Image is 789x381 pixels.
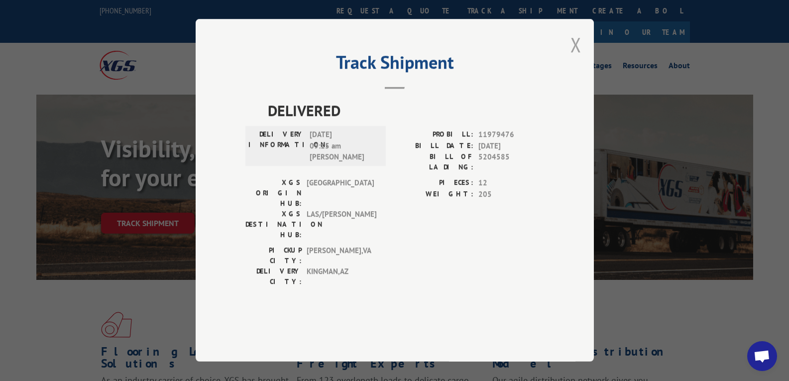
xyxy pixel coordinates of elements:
[248,129,305,163] label: DELIVERY INFORMATION:
[395,178,473,189] label: PIECES:
[245,178,302,209] label: XGS ORIGIN HUB:
[245,266,302,287] label: DELIVERY CITY:
[478,189,544,200] span: 205
[478,140,544,152] span: [DATE]
[245,246,302,266] label: PICKUP CITY:
[395,129,473,141] label: PROBILL:
[245,55,544,74] h2: Track Shipment
[747,341,777,371] a: Open chat
[478,129,544,141] span: 11979476
[268,100,544,122] span: DELIVERED
[307,209,374,241] span: LAS/[PERSON_NAME]
[310,129,377,163] span: [DATE] 09:15 am [PERSON_NAME]
[395,189,473,200] label: WEIGHT:
[395,152,473,173] label: BILL OF LADING:
[570,31,581,58] button: Close modal
[478,152,544,173] span: 5204585
[245,209,302,241] label: XGS DESTINATION HUB:
[395,140,473,152] label: BILL DATE:
[307,178,374,209] span: [GEOGRAPHIC_DATA]
[307,246,374,266] span: [PERSON_NAME] , VA
[307,266,374,287] span: KINGMAN , AZ
[478,178,544,189] span: 12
